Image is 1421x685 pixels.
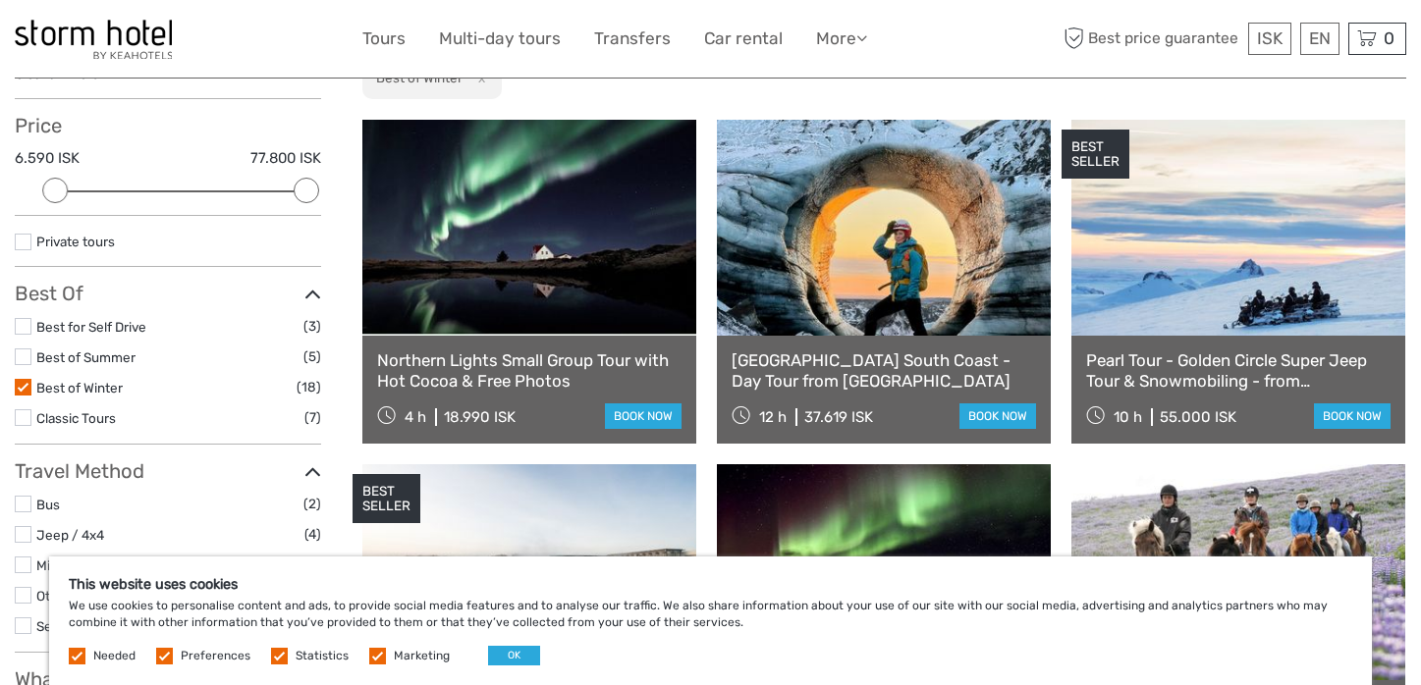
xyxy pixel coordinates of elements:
h3: Best Of [15,282,321,305]
a: Other / Non-Travel [36,588,150,604]
button: Open LiveChat chat widget [226,30,249,54]
div: BEST SELLER [1062,130,1129,179]
button: OK [488,646,540,665]
a: Pearl Tour - Golden Circle Super Jeep Tour & Snowmobiling - from [GEOGRAPHIC_DATA] [1086,350,1391,391]
span: Best price guarantee [1059,23,1243,55]
div: We use cookies to personalise content and ads, to provide social media features and to analyse ou... [49,556,1372,685]
h3: Price [15,114,321,137]
span: (7) [304,406,321,429]
div: 18.990 ISK [444,408,516,426]
a: Tours [362,25,406,53]
a: Best of Winter [36,380,123,395]
a: book now [959,403,1036,429]
a: book now [1314,403,1391,429]
a: Car rental [704,25,783,53]
a: Private tours [36,234,115,249]
p: We're away right now. Please check back later! [27,34,222,50]
a: Mini Bus / Car [36,557,121,573]
span: 4 h [405,408,426,426]
span: (8) [302,553,321,576]
a: [GEOGRAPHIC_DATA] South Coast - Day Tour from [GEOGRAPHIC_DATA] [732,350,1036,391]
span: ISK [1257,28,1283,48]
a: Best of Summer [36,349,136,365]
div: EN [1300,23,1339,55]
label: 6.590 ISK [15,148,80,169]
a: Transfers [594,25,671,53]
span: 10 h [1114,408,1142,426]
span: (5) [303,345,321,368]
a: Classic Tours [36,410,116,426]
a: Self-Drive [36,618,98,634]
a: Northern Lights Small Group Tour with Hot Cocoa & Free Photos [377,350,682,391]
a: Jeep / 4x4 [36,527,104,543]
label: Statistics [296,648,349,664]
span: 0 [1381,28,1397,48]
label: Marketing [394,648,450,664]
a: More [816,25,867,53]
span: (4) [304,523,321,546]
label: Preferences [181,648,250,664]
a: Bus [36,497,60,512]
a: Best for Self Drive [36,319,146,335]
div: 55.000 ISK [1160,408,1236,426]
div: BEST SELLER [353,474,420,523]
span: (18) [297,376,321,398]
div: 37.619 ISK [804,408,873,426]
label: Needed [93,648,136,664]
img: 100-ccb843ef-9ccf-4a27-8048-e049ba035d15_logo_small.jpg [15,20,172,59]
h5: This website uses cookies [69,576,1352,593]
label: 77.800 ISK [250,148,321,169]
span: (3) [303,315,321,338]
a: Multi-day tours [439,25,561,53]
h3: Travel Method [15,459,321,483]
a: book now [605,403,682,429]
span: (2) [303,493,321,515]
span: 12 h [759,408,787,426]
